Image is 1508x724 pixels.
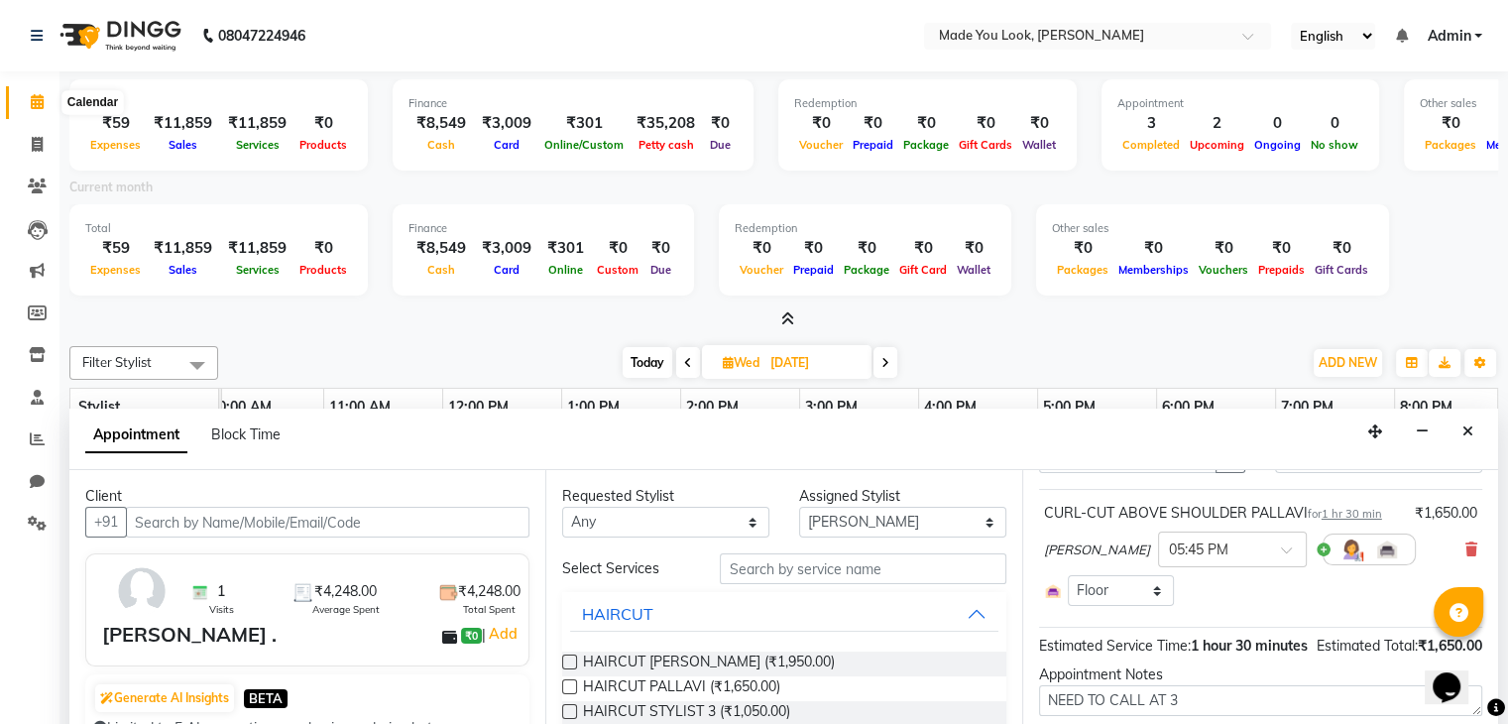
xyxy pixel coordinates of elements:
a: 10:00 AM [205,393,277,422]
img: Hairdresser.png [1339,538,1363,561]
div: ₹11,859 [146,237,220,260]
span: Package [898,138,954,152]
div: ₹8,549 [408,237,474,260]
span: BETA [244,689,288,708]
span: 1 hr 30 min [1322,507,1382,521]
div: Other sales [1052,220,1373,237]
span: Average Spent [312,602,380,617]
a: 1:00 PM [562,393,625,422]
label: Current month [69,179,153,196]
span: Voucher [735,263,788,277]
div: ₹0 [1017,112,1061,135]
div: Total [85,95,352,112]
div: ₹3,009 [474,237,539,260]
div: ₹0 [848,112,898,135]
span: ₹0 [461,628,482,644]
span: Completed [1117,138,1185,152]
span: Cash [422,263,460,277]
img: Interior.png [1375,538,1399,561]
img: Interior.png [1044,582,1062,600]
span: Ongoing [1249,138,1306,152]
span: ₹4,248.00 [314,581,377,602]
span: Appointment [85,418,187,453]
div: Requested Stylist [562,486,769,507]
span: Filter Stylist [82,354,152,370]
a: 7:00 PM [1276,393,1338,422]
div: ₹0 [703,112,738,135]
div: ₹11,859 [220,112,294,135]
div: Appointment Notes [1039,664,1482,685]
img: logo [51,8,186,63]
div: Assigned Stylist [799,486,1006,507]
div: Total [85,220,352,237]
span: [PERSON_NAME] [1044,541,1150,560]
div: ₹59 [85,237,146,260]
div: ₹0 [898,112,954,135]
span: Packages [1420,138,1481,152]
div: HAIRCUT [582,602,653,626]
div: ₹11,859 [220,237,294,260]
div: Redemption [794,95,1061,112]
div: ₹59 [85,112,146,135]
div: ₹0 [788,237,839,260]
div: Finance [408,220,678,237]
span: ₹1,650.00 [1418,637,1482,655]
span: Today [623,347,672,378]
b: 08047224946 [218,8,305,63]
span: Wed [718,355,764,370]
div: ₹301 [539,237,592,260]
span: Online/Custom [539,138,629,152]
span: Gift Cards [954,138,1017,152]
div: ₹0 [1194,237,1253,260]
span: ₹4,248.00 [458,581,521,602]
div: ₹0 [894,237,952,260]
span: | [482,622,521,646]
div: ₹0 [839,237,894,260]
a: 2:00 PM [681,393,744,422]
button: Close [1453,417,1482,447]
div: ₹35,208 [629,112,703,135]
span: Visits [209,602,234,617]
span: 1 hour 30 minutes [1191,637,1308,655]
div: Client [85,486,529,507]
span: Expenses [85,263,146,277]
span: Voucher [794,138,848,152]
span: Services [231,138,285,152]
span: Gift Card [894,263,952,277]
div: ₹0 [735,237,788,260]
span: Block Time [211,425,281,443]
div: 3 [1117,112,1185,135]
div: ₹0 [294,237,352,260]
a: 5:00 PM [1038,393,1101,422]
span: Due [645,263,676,277]
input: Search by service name [720,553,1005,584]
div: Calendar [62,91,123,115]
div: ₹0 [1113,237,1194,260]
div: ₹0 [794,112,848,135]
span: Cash [422,138,460,152]
div: ₹0 [1310,237,1373,260]
button: HAIRCUT [570,596,997,632]
span: Custom [592,263,643,277]
div: CURL-CUT ABOVE SHOULDER PALLAVI [1044,503,1382,524]
span: ADD NEW [1319,355,1377,370]
span: Petty cash [634,138,699,152]
span: Sales [164,263,202,277]
span: Prepaid [788,263,839,277]
span: Expenses [85,138,146,152]
div: 0 [1306,112,1363,135]
span: Total Spent [463,602,516,617]
span: Wallet [952,263,995,277]
span: Card [489,263,524,277]
div: Redemption [735,220,995,237]
span: Prepaid [848,138,898,152]
input: Search by Name/Mobile/Email/Code [126,507,529,538]
button: +91 [85,507,127,538]
span: Upcoming [1185,138,1249,152]
span: Online [543,263,588,277]
span: Due [705,138,736,152]
div: Finance [408,95,738,112]
span: Sales [164,138,202,152]
span: Packages [1052,263,1113,277]
div: ₹8,549 [408,112,474,135]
